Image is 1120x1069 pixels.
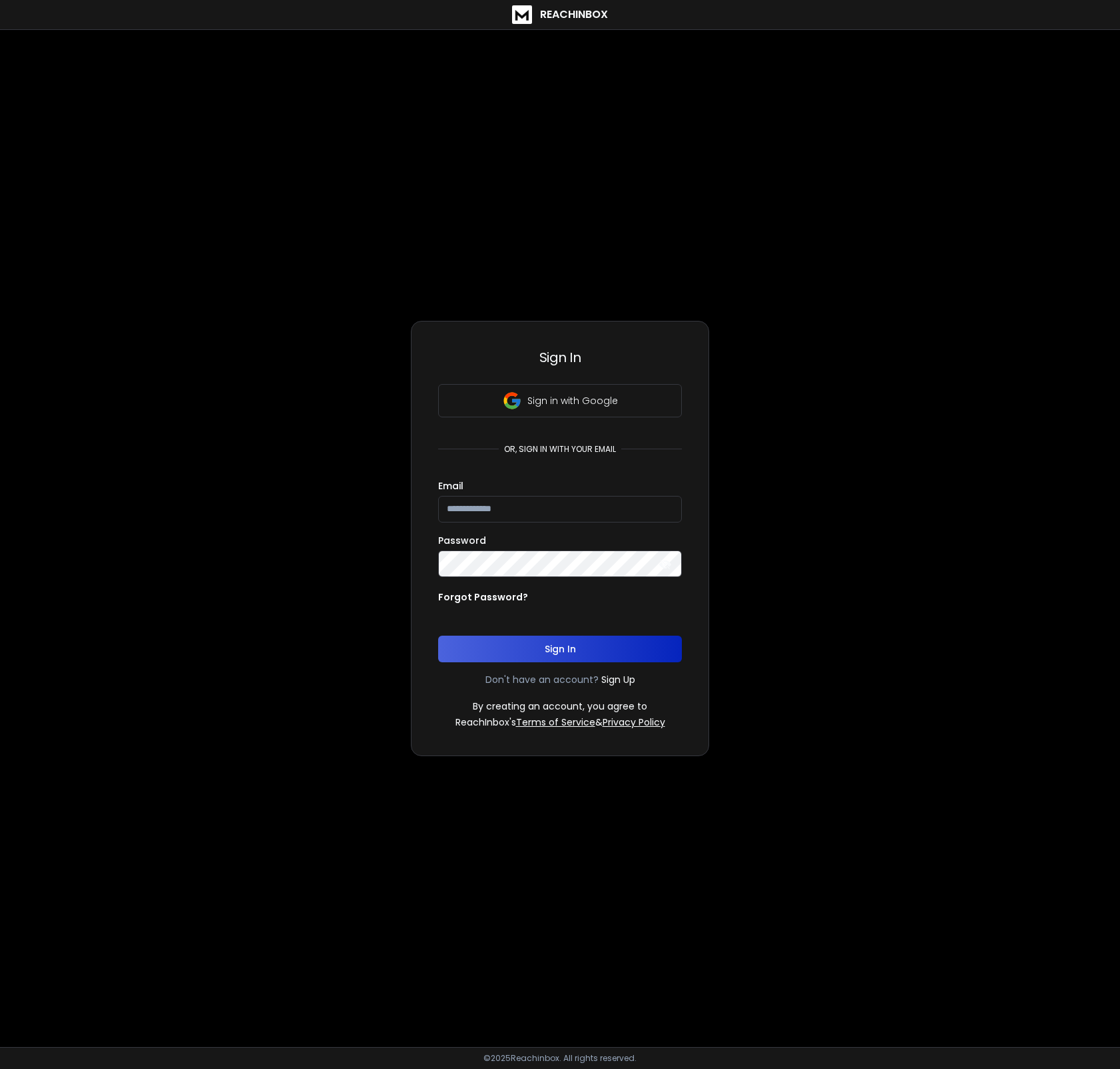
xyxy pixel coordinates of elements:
[438,636,682,662] button: Sign In
[483,1053,637,1064] p: © 2025 Reachinbox. All rights reserved.
[603,716,665,729] a: Privacy Policy
[540,7,608,23] h1: ReachInbox
[438,384,682,417] button: Sign in with Google
[473,700,647,713] p: By creating an account, you agree to
[512,5,532,24] img: logo
[516,716,595,729] a: Terms of Service
[601,673,635,686] a: Sign Up
[527,394,618,407] p: Sign in with Google
[438,348,682,367] h3: Sign In
[438,590,528,604] p: Forgot Password?
[438,481,463,491] label: Email
[438,536,486,545] label: Password
[455,716,665,729] p: ReachInbox's &
[485,673,599,686] p: Don't have an account?
[512,5,608,24] a: ReachInbox
[499,444,621,455] p: or, sign in with your email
